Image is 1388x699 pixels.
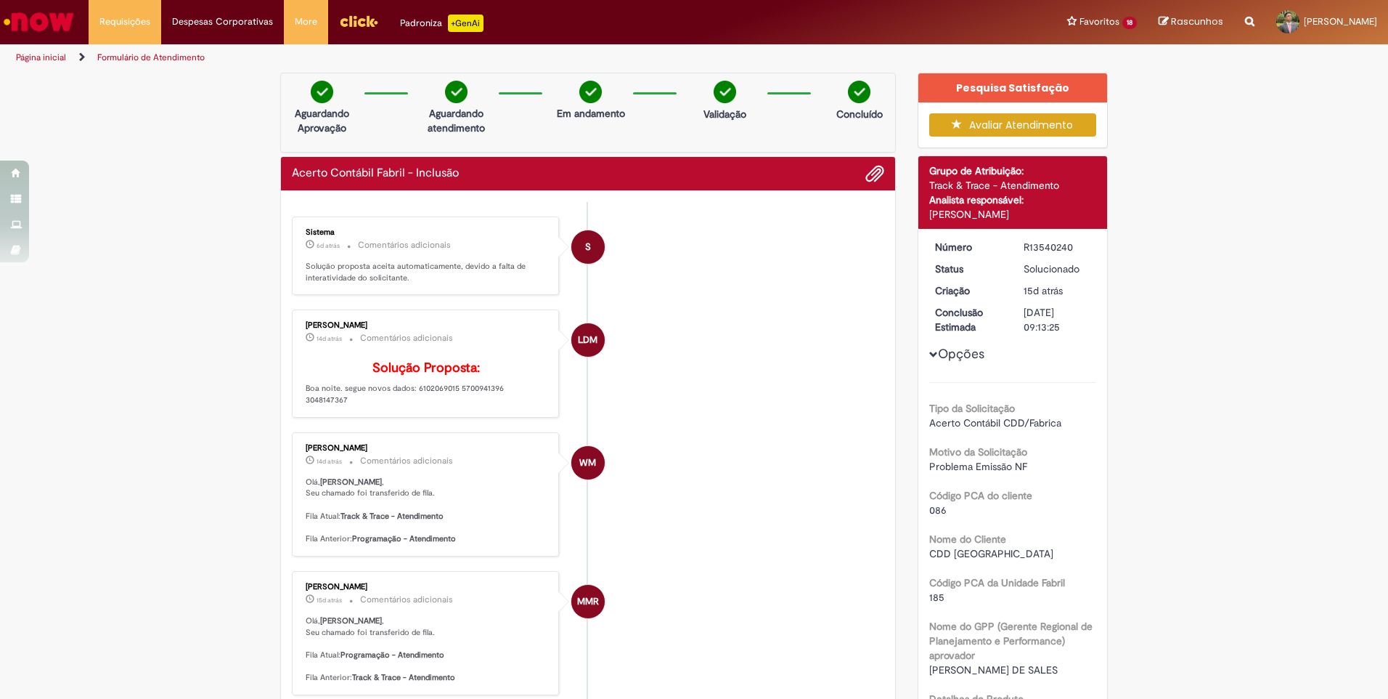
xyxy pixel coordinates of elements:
div: Pesquisa Satisfação [918,73,1108,102]
p: Aguardando Aprovação [287,106,357,135]
div: Track & Trace - Atendimento [929,178,1097,193]
b: Motivo da Solicitação [929,445,1027,458]
span: LDM [578,323,597,357]
span: 15d atrás [1024,284,1063,297]
img: check-circle-green.png [579,81,602,103]
img: check-circle-green.png [848,81,870,103]
b: Programação - Atendimento [340,650,444,660]
img: click_logo_yellow_360x200.png [339,10,378,32]
p: Olá, , Seu chamado foi transferido de fila. Fila Atual: Fila Anterior: [306,477,547,545]
div: Analista responsável: [929,193,1097,207]
div: Wendel Mantovani [571,446,605,480]
a: Rascunhos [1159,15,1223,29]
span: CDD [GEOGRAPHIC_DATA] [929,547,1053,560]
small: Comentários adicionais [360,594,453,606]
b: Nome do Cliente [929,533,1006,546]
div: Grupo de Atribuição: [929,163,1097,178]
span: Despesas Corporativas [172,15,273,29]
div: Matheus Maia Rocha [571,585,605,618]
span: S [585,230,591,264]
dt: Status [924,262,1013,276]
img: check-circle-green.png [445,81,468,103]
h2: Acerto Contábil Fabril - Inclusão Histórico de tíquete [292,167,459,180]
p: +GenAi [448,15,483,32]
span: MMR [577,584,599,619]
b: Tipo da Solicitação [929,402,1015,415]
time: 16/09/2025 15:13:14 [1024,284,1063,297]
span: 6d atrás [317,241,340,250]
dt: Número [924,240,1013,254]
div: [DATE] 09:13:25 [1024,305,1091,334]
p: Validação [703,107,746,121]
b: [PERSON_NAME] [320,477,382,488]
div: [PERSON_NAME] [306,444,547,453]
span: 185 [929,591,944,604]
span: Rascunhos [1171,15,1223,28]
div: System [571,230,605,264]
span: 18 [1122,17,1137,29]
b: Nome do GPP (Gerente Regional de Planejamento e Performance) aprovador [929,620,1093,662]
span: 086 [929,504,947,517]
span: WM [579,445,596,480]
p: Em andamento [557,106,625,121]
span: Problema Emissão NF [929,460,1027,473]
div: Padroniza [400,15,483,32]
button: Adicionar anexos [865,164,884,183]
div: Luciano De Moraes [571,323,605,357]
b: Programação - Atendimento [352,533,456,544]
span: 14d atrás [317,334,342,343]
time: 16/09/2025 18:54:17 [317,596,342,605]
time: 25/09/2025 16:00:05 [317,241,340,250]
a: Página inicial [16,52,66,63]
ul: Trilhas de página [11,44,915,71]
span: More [295,15,317,29]
div: R13540240 [1024,240,1091,254]
div: 16/09/2025 15:13:14 [1024,283,1091,298]
b: Código PCA da Unidade Fabril [929,576,1065,589]
span: Requisições [99,15,150,29]
b: Track & Trace - Atendimento [340,511,444,522]
div: Sistema [306,228,547,237]
span: [PERSON_NAME] [1304,15,1377,28]
dt: Conclusão Estimada [924,305,1013,334]
span: 14d atrás [317,457,342,466]
small: Comentários adicionais [358,239,451,251]
span: 15d atrás [317,596,342,605]
a: Formulário de Atendimento [97,52,205,63]
span: Favoritos [1079,15,1119,29]
button: Avaliar Atendimento [929,113,1097,137]
img: check-circle-green.png [714,81,736,103]
span: [PERSON_NAME] DE SALES [929,663,1058,676]
img: check-circle-green.png [311,81,333,103]
small: Comentários adicionais [360,455,453,467]
b: Código PCA do cliente [929,489,1032,502]
span: Acerto Contábil CDD/Fabrica [929,416,1061,429]
time: 17/09/2025 14:15:12 [317,457,342,466]
div: [PERSON_NAME] [929,207,1097,222]
div: [PERSON_NAME] [306,321,547,330]
b: [PERSON_NAME] [320,615,382,626]
time: 17/09/2025 20:11:00 [317,334,342,343]
p: Concluído [836,107,883,121]
img: ServiceNow [1,7,76,36]
b: Track & Trace - Atendimento [352,672,455,683]
div: [PERSON_NAME] [306,583,547,591]
small: Comentários adicionais [360,332,453,344]
div: Solucionado [1024,262,1091,276]
p: Boa noite. segue novos dados: 6102069015 5700941396 3048147367 [306,361,547,405]
p: Olá, , Seu chamado foi transferido de fila. Fila Atual: Fila Anterior: [306,615,547,684]
b: Solução Proposta: [372,360,480,376]
p: Aguardando atendimento [421,106,491,135]
dt: Criação [924,283,1013,298]
p: Solução proposta aceita automaticamente, devido a falta de interatividade do solicitante. [306,261,547,283]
